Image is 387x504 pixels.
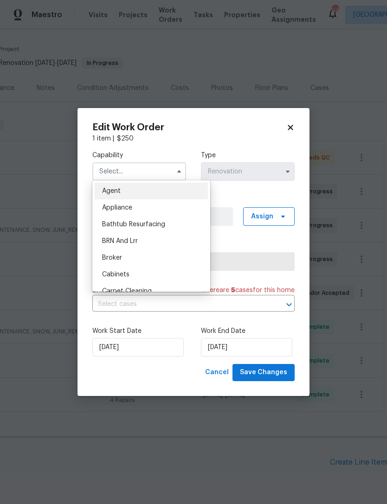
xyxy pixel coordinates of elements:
[232,364,295,381] button: Save Changes
[282,166,293,177] button: Show options
[240,367,287,378] span: Save Changes
[201,364,232,381] button: Cancel
[92,123,286,132] h2: Edit Work Order
[174,166,185,177] button: Hide options
[102,288,152,294] span: Carpet Cleaning
[102,238,138,244] span: BRN And Lrr
[92,338,184,357] input: M/D/YYYY
[201,326,295,336] label: Work End Date
[92,151,186,160] label: Capability
[201,151,295,160] label: Type
[102,204,132,211] span: Appliance
[102,271,129,278] span: Cabinets
[102,255,122,261] span: Broker
[102,221,165,228] span: Bathtub Resurfacing
[201,162,295,181] input: Select...
[251,212,273,221] span: Assign
[92,297,269,312] input: Select cases
[92,162,186,181] input: Select...
[102,188,121,194] span: Agent
[201,338,292,357] input: M/D/YYYY
[283,298,296,311] button: Open
[92,326,186,336] label: Work Start Date
[205,367,229,378] span: Cancel
[117,135,134,142] span: $ 250
[92,134,295,143] div: 1 item |
[231,287,235,293] span: 5
[202,286,295,295] span: There are case s for this home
